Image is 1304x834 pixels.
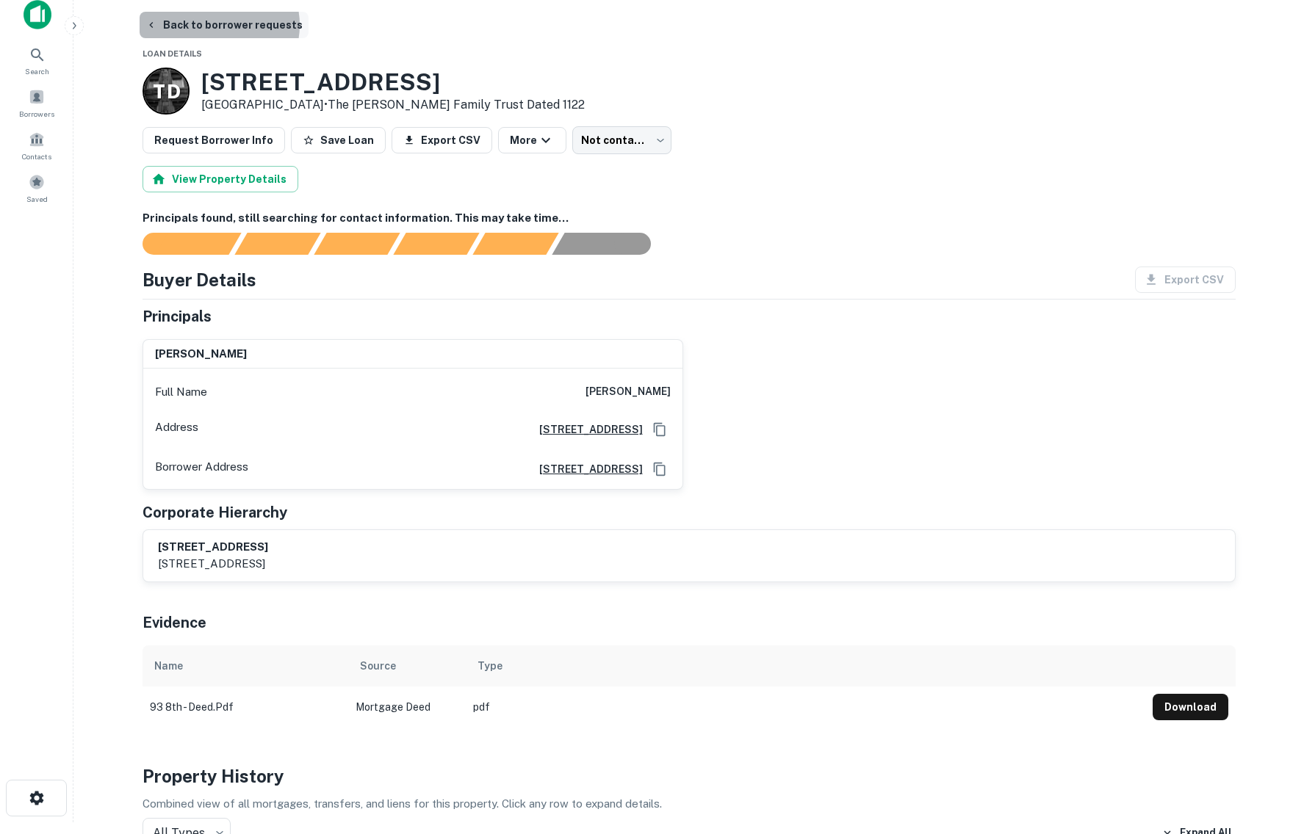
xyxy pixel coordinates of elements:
td: Mortgage Deed [348,686,466,728]
h5: Principals [143,305,212,327]
th: Source [348,645,466,686]
div: scrollable content [143,645,1236,728]
iframe: Chat Widget [1231,670,1304,740]
h6: [PERSON_NAME] [586,383,671,401]
div: Type [478,657,502,675]
button: Back to borrower requests [140,12,309,38]
div: Documents found, AI parsing details... [314,233,400,255]
button: Request Borrower Info [143,127,285,153]
p: [STREET_ADDRESS] [158,555,268,573]
button: Export CSV [392,127,492,153]
th: Name [143,645,348,686]
span: Loan Details [143,49,202,58]
p: Full Name [155,383,207,401]
h5: Evidence [143,612,206,634]
p: Borrower Address [155,458,248,480]
a: Borrowers [4,83,69,123]
button: Copy Address [649,458,671,480]
span: Saved [26,193,48,205]
button: Save Loan [291,127,386,153]
h5: Corporate Hierarchy [143,501,287,523]
div: Not contacted [572,126,671,154]
a: The [PERSON_NAME] Family Trust Dated 1122 [328,98,585,112]
th: Type [466,645,1145,686]
a: [STREET_ADDRESS] [527,461,643,477]
h4: Buyer Details [143,266,256,293]
button: Download [1153,694,1228,720]
h3: [STREET_ADDRESS] [201,68,585,96]
span: Contacts [22,151,51,162]
a: [STREET_ADDRESS] [527,421,643,438]
div: Name [154,657,183,675]
p: Address [155,418,198,440]
div: Principals found, AI now looking for contact information... [393,233,479,255]
div: Sending borrower request to AI... [125,233,235,255]
a: Search [4,40,69,80]
p: T D [153,77,179,106]
h6: Principals found, still searching for contact information. This may take time... [143,210,1236,227]
div: Principals found, still searching for contact information. This may take time... [472,233,558,255]
a: Saved [4,168,69,208]
p: [GEOGRAPHIC_DATA] • [201,96,585,114]
h4: Property History [143,763,1236,789]
td: 93 8th - deed.pdf [143,686,348,728]
button: View Property Details [143,166,298,192]
h6: [PERSON_NAME] [155,346,247,363]
a: Contacts [4,126,69,165]
span: Borrowers [19,108,54,120]
h6: [STREET_ADDRESS] [158,539,268,556]
td: pdf [466,686,1145,728]
p: Combined view of all mortgages, transfers, and liens for this property. Click any row to expand d... [143,795,1236,813]
button: Copy Address [649,418,671,440]
div: Your request is received and processing... [234,233,320,255]
div: Source [360,657,396,675]
div: AI fulfillment process complete. [552,233,669,255]
span: Search [25,65,49,77]
button: More [498,127,566,153]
